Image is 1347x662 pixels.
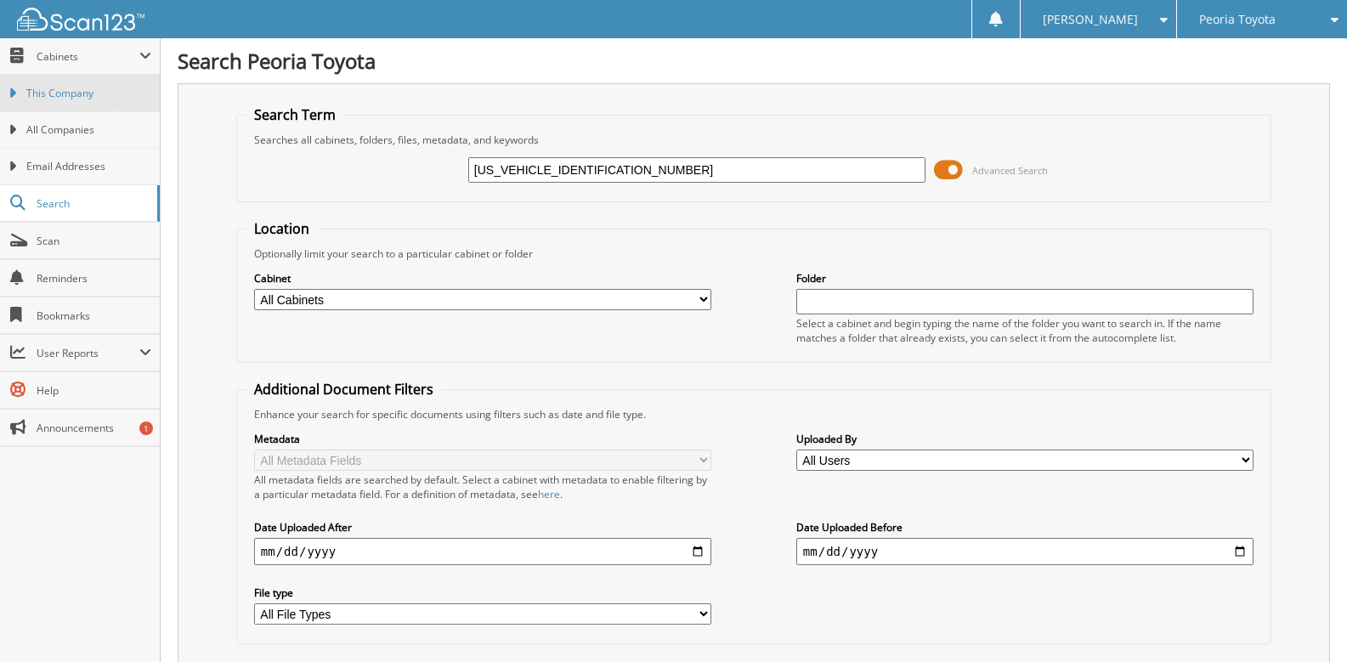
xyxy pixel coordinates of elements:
[246,105,344,124] legend: Search Term
[796,271,1254,286] label: Folder
[796,538,1254,565] input: end
[254,271,711,286] label: Cabinet
[139,422,153,435] div: 1
[246,133,1262,147] div: Searches all cabinets, folders, files, metadata, and keywords
[37,346,139,360] span: User Reports
[796,432,1254,446] label: Uploaded By
[972,164,1048,177] span: Advanced Search
[17,8,144,31] img: scan123-logo-white.svg
[178,47,1330,75] h1: Search Peoria Toyota
[246,407,1262,422] div: Enhance your search for specific documents using filters such as date and file type.
[254,432,711,446] label: Metadata
[254,538,711,565] input: start
[1199,14,1276,25] span: Peoria Toyota
[37,383,151,398] span: Help
[1043,14,1138,25] span: [PERSON_NAME]
[37,421,151,435] span: Announcements
[796,520,1254,535] label: Date Uploaded Before
[37,49,139,64] span: Cabinets
[246,380,442,399] legend: Additional Document Filters
[246,219,318,238] legend: Location
[37,271,151,286] span: Reminders
[254,472,711,501] div: All metadata fields are searched by default. Select a cabinet with metadata to enable filtering b...
[37,234,151,248] span: Scan
[26,122,151,138] span: All Companies
[246,246,1262,261] div: Optionally limit your search to a particular cabinet or folder
[796,316,1254,345] div: Select a cabinet and begin typing the name of the folder you want to search in. If the name match...
[26,159,151,174] span: Email Addresses
[254,520,711,535] label: Date Uploaded After
[538,487,560,501] a: here
[37,308,151,323] span: Bookmarks
[26,86,151,101] span: This Company
[37,196,149,211] span: Search
[254,586,711,600] label: File type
